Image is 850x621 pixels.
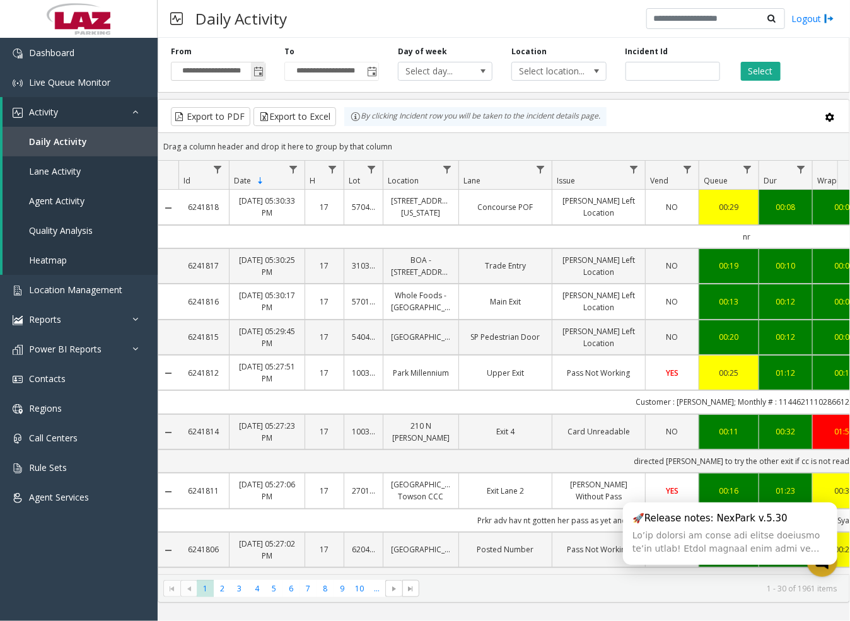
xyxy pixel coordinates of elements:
a: 6241812 [186,367,221,379]
span: Page 7 [300,580,317,597]
a: 17 [313,543,336,555]
span: Page 5 [265,580,282,597]
a: [PERSON_NAME] Left Location [560,254,637,278]
span: Toggle popup [364,62,378,80]
a: 00:20 [707,331,751,343]
span: Page 4 [248,580,265,597]
a: Heatmap [3,245,158,275]
a: NO [653,331,691,343]
a: 00:29 [707,201,751,213]
span: Quality Analysis [29,224,93,236]
a: 6241806 [186,543,221,555]
span: Toggle popup [251,62,265,80]
span: Go to the next page [389,584,399,594]
a: [DATE] 05:29:45 PM [237,325,297,349]
span: Date [234,175,251,186]
span: Page 3 [231,580,248,597]
a: 570443 [352,201,375,213]
a: 6241811 [186,485,221,497]
a: Collapse Details [158,368,178,378]
a: 00:10 [767,260,805,272]
a: [GEOGRAPHIC_DATA] [391,543,451,555]
span: Vend [650,175,668,186]
a: Park Millennium [391,367,451,379]
a: 620428 [352,543,375,555]
a: Daily Activity [3,127,158,156]
a: 00:13 [707,296,751,308]
img: 'icon' [13,374,23,385]
a: Exit 4 [467,426,544,438]
img: 'icon' [13,315,23,325]
img: pageIcon [170,3,183,34]
span: Lane [463,175,480,186]
img: 'icon' [13,286,23,296]
a: 570141 [352,296,375,308]
a: 6241818 [186,201,221,213]
a: NO [653,260,691,272]
a: Activity [3,97,158,127]
span: Wrapup [817,175,846,186]
span: Location [388,175,419,186]
a: 17 [313,260,336,272]
a: 270133 [352,485,375,497]
a: 310314 [352,260,375,272]
a: [GEOGRAPHIC_DATA] [391,331,451,343]
a: Exit Lane 2 [467,485,544,497]
span: NO [667,202,678,212]
a: Collapse Details [158,203,178,213]
img: 'icon' [13,434,23,444]
span: Reports [29,313,61,325]
a: Agent Activity [3,186,158,216]
span: Call Centers [29,432,78,444]
span: Lot [349,175,360,186]
span: Page 2 [214,580,231,597]
a: 17 [313,201,336,213]
a: 00:25 [707,367,751,379]
a: NO [653,426,691,438]
span: Dur [764,175,777,186]
img: logout [824,12,834,25]
a: YES [653,367,691,379]
a: Posted Number [467,543,544,555]
button: Export to Excel [253,107,336,126]
h3: Daily Activity [189,3,293,34]
a: NO [653,296,691,308]
a: 540430 [352,331,375,343]
a: [GEOGRAPHIC_DATA] Towson CCC [391,479,451,502]
span: Go to the next page [385,580,402,598]
kendo-pager-info: 1 - 30 of 1961 items [427,583,837,594]
a: BOA - [STREET_ADDRESS] [391,254,451,278]
a: [STREET_ADDRESS][US_STATE] [391,195,451,219]
a: 17 [313,367,336,379]
span: Queue [704,175,728,186]
a: [PERSON_NAME] Left Location [560,289,637,313]
span: Location Management [29,284,122,296]
label: Incident Id [626,46,668,57]
a: Concourse POF [467,201,544,213]
a: Location Filter Menu [439,161,456,178]
span: Heatmap [29,254,67,266]
span: Select day... [399,62,474,80]
img: 'icon' [13,493,23,503]
a: 6241817 [186,260,221,272]
div: Lo’ip dolorsi am conse adi elitse doeiusmo te’in utlab! Etdol magnaal enim admi ve Quisnos 74. Ex... [632,529,828,555]
a: 17 [313,485,336,497]
span: Dashboard [29,47,74,59]
a: 01:12 [767,367,805,379]
span: Regions [29,402,62,414]
a: 00:32 [767,426,805,438]
span: Issue [557,175,575,186]
a: 210 N [PERSON_NAME] [391,420,451,444]
span: NO [667,426,678,437]
div: 🚀Release notes: NexPark v.5.30 [632,512,788,525]
span: Lane Activity [29,165,81,177]
a: 00:12 [767,331,805,343]
span: NO [667,260,678,271]
div: By clicking Incident row you will be taken to the incident details page. [344,107,607,126]
a: Collapse Details [158,545,178,555]
label: From [171,46,192,57]
label: To [284,46,294,57]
